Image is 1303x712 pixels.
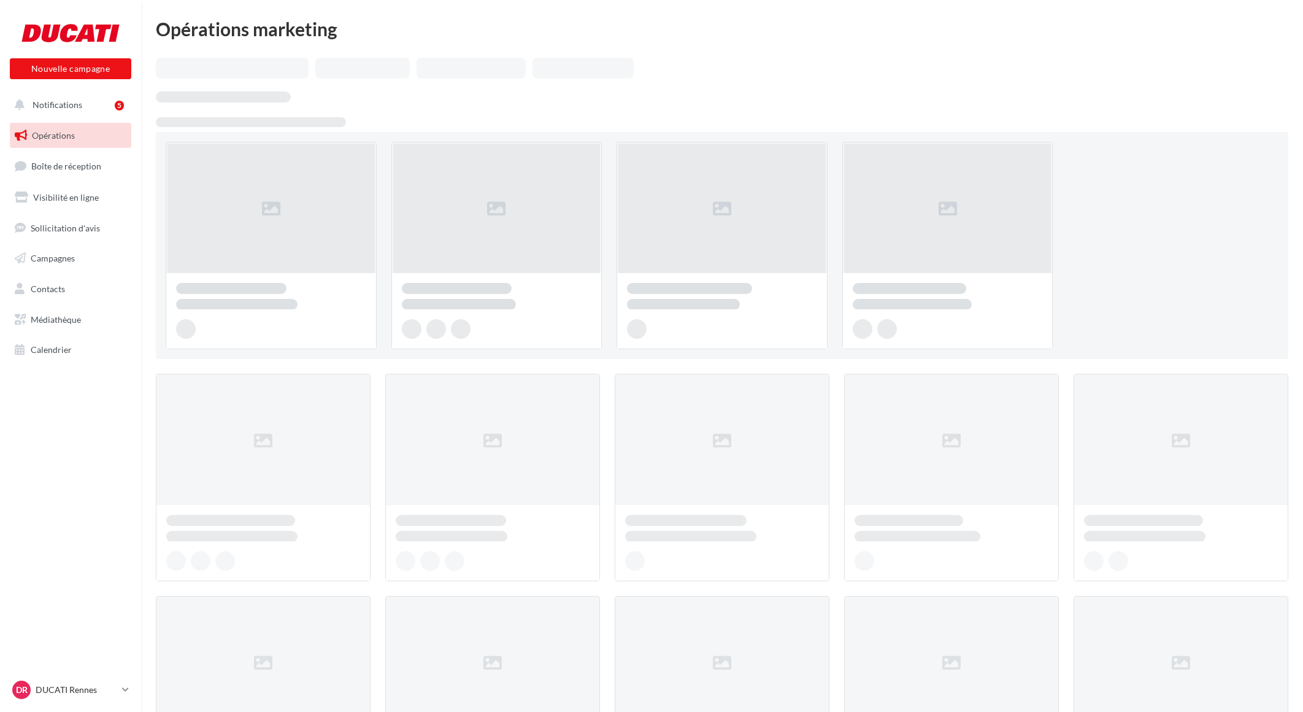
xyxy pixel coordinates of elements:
[10,58,131,79] button: Nouvelle campagne
[33,99,82,110] span: Notifications
[31,161,101,171] span: Boîte de réception
[36,684,117,696] p: DUCATI Rennes
[115,101,124,110] div: 5
[33,192,99,203] span: Visibilité en ligne
[31,344,72,355] span: Calendrier
[7,215,134,241] a: Sollicitation d'avis
[7,276,134,302] a: Contacts
[7,153,134,179] a: Boîte de réception
[31,284,65,294] span: Contacts
[31,222,100,233] span: Sollicitation d'avis
[7,185,134,211] a: Visibilité en ligne
[7,92,129,118] button: Notifications 5
[31,314,81,325] span: Médiathèque
[7,337,134,363] a: Calendrier
[10,678,131,702] a: DR DUCATI Rennes
[31,253,75,263] span: Campagnes
[16,684,28,696] span: DR
[156,20,1288,38] div: Opérations marketing
[32,130,75,141] span: Opérations
[7,307,134,333] a: Médiathèque
[7,246,134,271] a: Campagnes
[7,123,134,149] a: Opérations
